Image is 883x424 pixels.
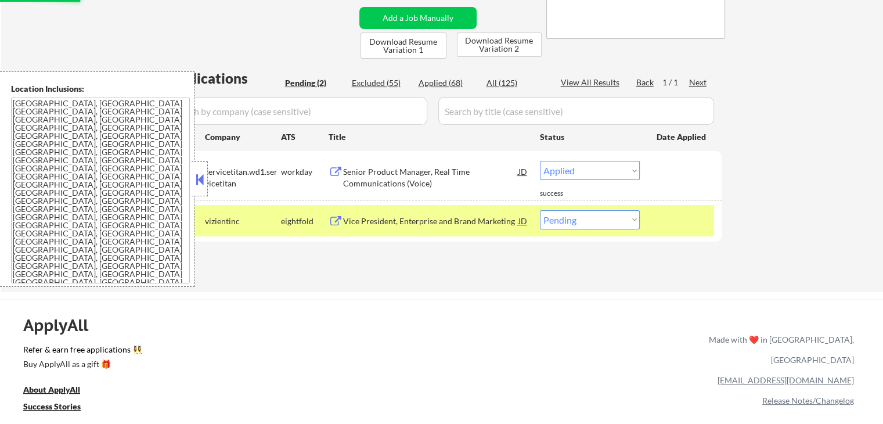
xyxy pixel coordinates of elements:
[561,77,623,88] div: View All Results
[704,329,854,370] div: Made with ❤️ in [GEOGRAPHIC_DATA], [GEOGRAPHIC_DATA]
[166,71,281,85] div: Applications
[762,396,854,405] a: Release Notes/Changelog
[23,346,466,358] a: Refer & earn free applications 👯‍♀️
[636,77,655,88] div: Back
[23,400,96,415] a: Success Stories
[11,83,190,95] div: Location Inclusions:
[457,33,542,57] button: Download Resume Variation 2
[486,77,545,89] div: All (125)
[23,383,96,398] a: About ApplyAll
[205,131,281,143] div: Company
[281,166,329,178] div: workday
[281,131,329,143] div: ATS
[517,210,529,231] div: JD
[343,166,518,189] div: Senior Product Manager, Real Time Communications (Voice)
[359,7,477,29] button: Add a Job Manually
[329,131,529,143] div: Title
[205,166,281,189] div: servicetitan.wd1.servicetitan
[657,131,708,143] div: Date Applied
[361,33,446,59] button: Download Resume Variation 1
[540,126,640,147] div: Status
[23,315,102,335] div: ApplyAll
[419,77,477,89] div: Applied (68)
[205,215,281,227] div: vizientinc
[23,358,139,372] a: Buy ApplyAll as a gift 🎁
[662,77,689,88] div: 1 / 1
[281,215,329,227] div: eightfold
[23,385,80,394] u: About ApplyAll
[23,401,81,411] u: Success Stories
[285,77,343,89] div: Pending (2)
[540,189,586,199] div: success
[517,161,529,182] div: JD
[343,215,518,227] div: Vice President, Enterprise and Brand Marketing
[689,77,708,88] div: Next
[718,375,854,385] a: [EMAIL_ADDRESS][DOMAIN_NAME]
[166,97,427,125] input: Search by company (case sensitive)
[438,97,714,125] input: Search by title (case sensitive)
[23,360,139,368] div: Buy ApplyAll as a gift 🎁
[352,77,410,89] div: Excluded (55)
